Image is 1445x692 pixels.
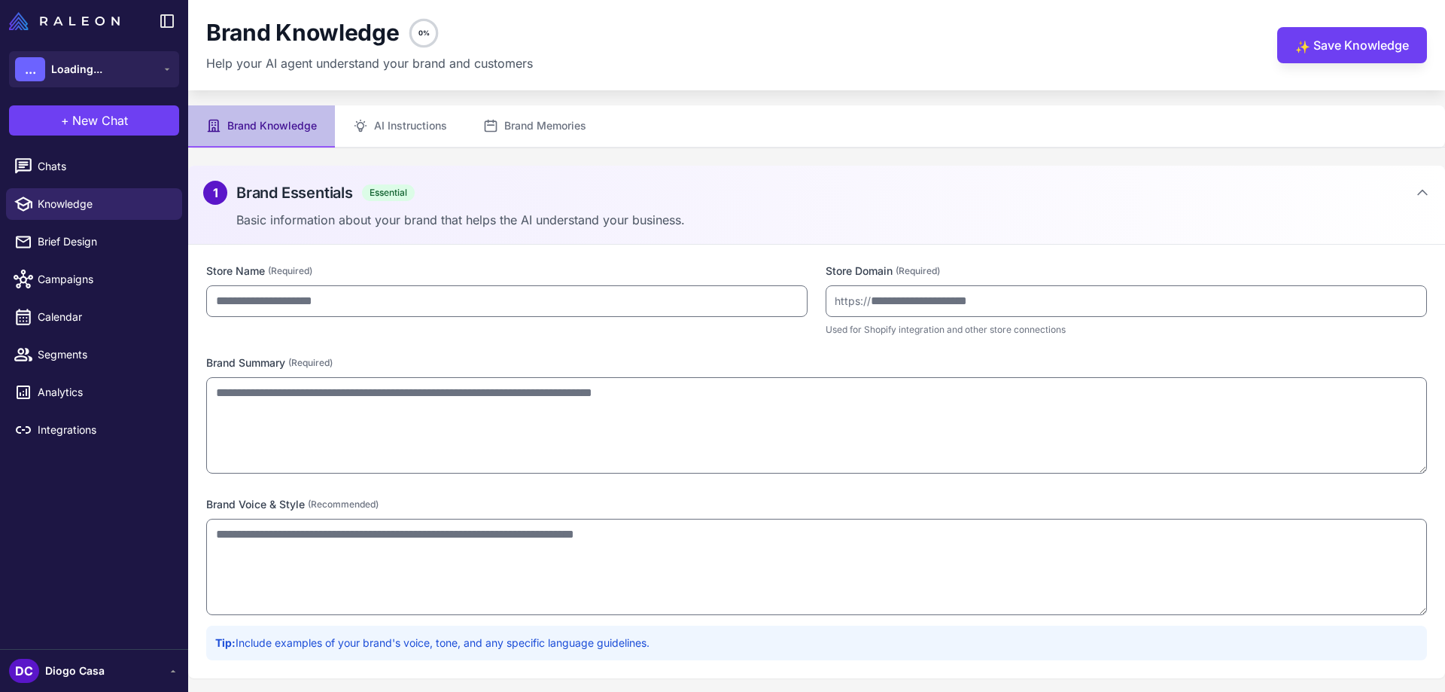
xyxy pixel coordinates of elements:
[38,422,170,438] span: Integrations
[206,355,1427,371] label: Brand Summary
[215,635,1418,651] p: Include examples of your brand's voice, tone, and any specific language guidelines.
[268,264,312,278] span: (Required)
[6,151,182,182] a: Chats
[9,105,179,136] button: +New Chat
[206,496,1427,513] label: Brand Voice & Style
[6,188,182,220] a: Knowledge
[9,12,126,30] a: Raleon Logo
[465,105,604,148] button: Brand Memories
[6,226,182,258] a: Brief Design
[335,105,465,148] button: AI Instructions
[9,659,39,683] div: DC
[308,498,379,511] span: (Recommended)
[45,663,105,679] span: Diogo Casa
[38,309,170,325] span: Calendar
[826,323,1427,337] p: Used for Shopify integration and other store connections
[362,184,415,201] span: Essential
[236,211,1430,229] p: Basic information about your brand that helps the AI understand your business.
[206,19,400,47] h1: Brand Knowledge
[38,346,170,363] span: Segments
[6,264,182,295] a: Campaigns
[1277,27,1427,63] button: ✨Save Knowledge
[61,111,69,130] span: +
[826,263,1427,279] label: Store Domain
[38,158,170,175] span: Chats
[6,414,182,446] a: Integrations
[38,271,170,288] span: Campaigns
[6,339,182,370] a: Segments
[6,301,182,333] a: Calendar
[9,51,179,87] button: ...Loading...
[236,181,353,204] h2: Brand Essentials
[6,376,182,408] a: Analytics
[38,384,170,401] span: Analytics
[418,29,429,37] text: 0%
[206,54,533,72] p: Help your AI agent understand your brand and customers
[288,356,333,370] span: (Required)
[15,57,45,81] div: ...
[188,105,335,148] button: Brand Knowledge
[72,111,128,130] span: New Chat
[38,233,170,250] span: Brief Design
[215,636,236,649] strong: Tip:
[203,181,227,205] div: 1
[51,61,102,78] span: Loading...
[9,12,120,30] img: Raleon Logo
[1295,38,1307,50] span: ✨
[38,196,170,212] span: Knowledge
[206,263,808,279] label: Store Name
[896,264,940,278] span: (Required)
